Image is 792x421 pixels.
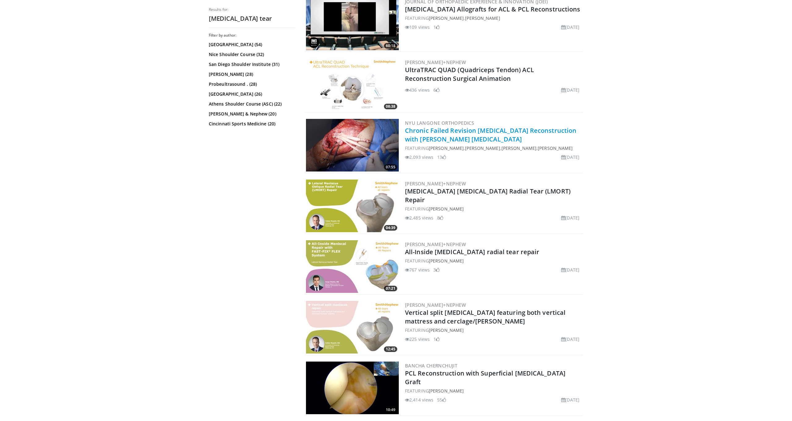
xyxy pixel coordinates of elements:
a: Nice Shoulder Course (32) [209,51,294,58]
a: PCL Reconstruction with Superficial [MEDICAL_DATA] Graft [405,369,566,386]
div: FEATURING , , , [405,145,582,151]
li: 1 [433,24,440,30]
a: [GEOGRAPHIC_DATA] (26) [209,91,294,97]
span: 04:39 [384,225,397,231]
div: FEATURING [405,258,582,264]
li: 2,414 views [405,397,433,403]
span: 60:18 [384,43,397,49]
div: FEATURING , [405,15,582,21]
img: 476b3e5d-91bb-4d42-93e4-59abc7b34eb0.300x170_q85_crop-smart_upscale.jpg [306,301,399,354]
a: 10:49 [306,362,399,414]
a: [PERSON_NAME] [429,388,464,394]
a: Cincinnati Sports Medicine (20) [209,121,294,127]
a: [PERSON_NAME] (28) [209,71,294,77]
li: 1 [433,336,440,342]
li: 225 views [405,336,430,342]
a: [PERSON_NAME] [538,145,573,151]
a: 07:21 [306,240,399,293]
p: Results for: [209,7,295,12]
img: be68afc5-5bc4-46ec-a9b0-23f64f3076cb.300x170_q85_crop-smart_upscale.jpg [306,58,399,111]
span: 07:21 [384,286,397,291]
li: [DATE] [561,215,579,221]
a: [PERSON_NAME] [429,258,464,264]
li: 436 views [405,87,430,93]
span: 08:38 [384,104,397,109]
a: [PERSON_NAME] [465,15,500,21]
li: 6 [433,87,440,93]
li: [DATE] [561,336,579,342]
a: NYU Langone Orthopedics [405,120,474,126]
a: 12:45 [306,301,399,354]
img: c86a3304-9198-43f0-96be-d6f8d7407bb4.300x170_q85_crop-smart_upscale.jpg [306,240,399,293]
a: [PERSON_NAME] [465,145,500,151]
a: [PERSON_NAME]+Nephew [405,241,466,247]
a: Probeultrasound . (28) [209,81,294,87]
li: [DATE] [561,154,579,160]
a: Vertical split [MEDICAL_DATA] featuring both vertical mattress and cerclage/[PERSON_NAME] [405,308,566,325]
a: [GEOGRAPHIC_DATA] (54) [209,41,294,48]
a: [PERSON_NAME]+Nephew [405,302,466,308]
li: [DATE] [561,267,579,273]
li: 767 views [405,267,430,273]
li: 109 views [405,24,430,30]
a: Bancha Chernchujit [405,362,457,369]
a: Athens Shoulder Course (ASC) (22) [209,101,294,107]
div: FEATURING [405,206,582,212]
a: 07:55 [306,119,399,171]
li: 2,093 views [405,154,433,160]
div: FEATURING [405,327,582,333]
img: 353499c7-ed4d-4213-a63d-538ea527b798.300x170_q85_crop-smart_upscale.jpg [306,362,399,414]
li: 8 [437,215,443,221]
li: 2,485 views [405,215,433,221]
a: [PERSON_NAME] & Nephew (20) [209,111,294,117]
a: All-Inside [MEDICAL_DATA] radial tear repair [405,248,539,256]
span: 07:55 [384,164,397,170]
li: [DATE] [561,24,579,30]
li: 3 [433,267,440,273]
a: [PERSON_NAME] [429,145,464,151]
span: 10:49 [384,407,397,413]
h2: [MEDICAL_DATA] tear [209,15,295,23]
div: FEATURING [405,388,582,394]
a: UltraTRAC QUAD (Quadriceps Tendon) ACL Reconstruction Surgical Animation [405,66,534,83]
a: Chronic Failed Revision [MEDICAL_DATA] Reconstruction with [PERSON_NAME] [MEDICAL_DATA] [405,126,576,143]
a: [MEDICAL_DATA] Allografts for ACL & PCL Reconstructions [405,5,580,13]
a: [MEDICAL_DATA] [MEDICAL_DATA] Radial Tear (LMORT) Repair [405,187,570,204]
a: [PERSON_NAME] [501,145,536,151]
li: 13 [437,154,446,160]
a: [PERSON_NAME] [429,327,464,333]
a: [PERSON_NAME]+Nephew [405,180,466,187]
li: [DATE] [561,397,579,403]
a: 04:39 [306,180,399,232]
a: [PERSON_NAME] [429,15,464,21]
a: [PERSON_NAME] [429,206,464,212]
a: 08:38 [306,58,399,111]
li: [DATE] [561,87,579,93]
a: [PERSON_NAME]+Nephew [405,59,466,65]
a: San Diego Shoulder Institute (31) [209,61,294,67]
img: e7f3e511-d123-4cb9-bc33-66ac8cc781b3.300x170_q85_crop-smart_upscale.jpg [306,180,399,232]
h3: Filter by author: [209,33,295,38]
li: 55 [437,397,446,403]
img: 19d4fb57-d425-4c2d-a2dd-156658f178bb.jpg.300x170_q85_crop-smart_upscale.jpg [306,119,399,171]
span: 12:45 [384,346,397,352]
